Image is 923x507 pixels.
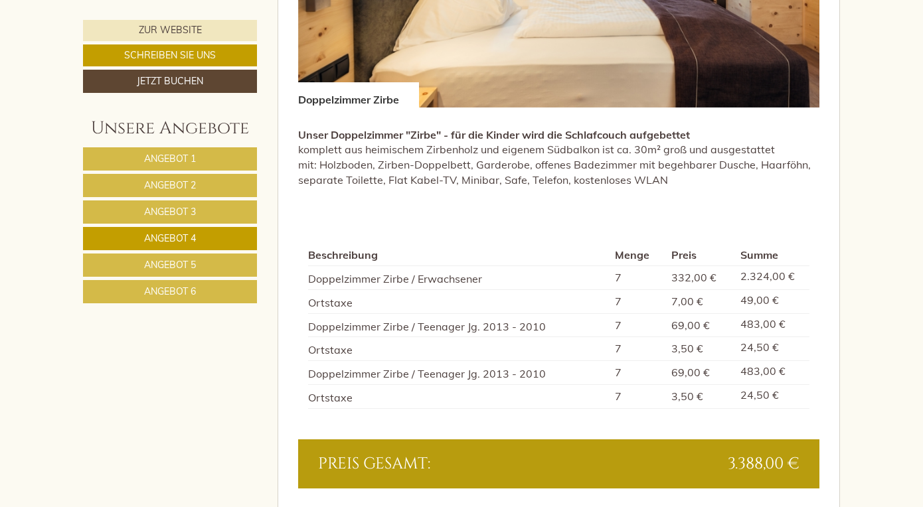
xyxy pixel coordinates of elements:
[671,295,703,308] span: 7,00 €
[610,385,665,409] td: 7
[735,265,809,289] td: 2.324,00 €
[83,116,257,141] div: Unsere Angebote
[671,366,710,379] span: 69,00 €
[298,127,820,188] p: komplett aus heimischem Zirbenholz und eigenem Südbalkon ist ca. 30m² groß und ausgestattet mit: ...
[666,245,735,265] th: Preis
[610,313,665,337] td: 7
[671,319,710,332] span: 69,00 €
[308,385,610,409] td: Ortstaxe
[610,337,665,361] td: 7
[298,128,690,141] strong: Unser Doppelzimmer "Zirbe" - für die Kinder wird die Schlafcouch aufgebettet
[735,289,809,313] td: 49,00 €
[144,179,196,191] span: Angebot 2
[308,265,610,289] td: Doppelzimmer Zirbe / Erwachsener
[610,245,665,265] th: Menge
[610,361,665,385] td: 7
[298,82,419,108] div: Doppelzimmer Zirbe
[671,390,703,403] span: 3,50 €
[308,361,610,385] td: Doppelzimmer Zirbe / Teenager Jg. 2013 - 2010
[144,259,196,271] span: Angebot 5
[671,342,703,355] span: 3,50 €
[610,289,665,313] td: 7
[144,285,196,297] span: Angebot 6
[144,206,196,218] span: Angebot 3
[83,44,257,66] a: Schreiben Sie uns
[83,20,257,41] a: Zur Website
[610,265,665,289] td: 7
[144,232,196,244] span: Angebot 4
[735,361,809,385] td: 483,00 €
[83,70,257,93] a: Jetzt buchen
[671,271,716,284] span: 332,00 €
[308,245,610,265] th: Beschreibung
[308,453,559,475] div: Preis gesamt:
[735,313,809,337] td: 483,00 €
[308,313,610,337] td: Doppelzimmer Zirbe / Teenager Jg. 2013 - 2010
[308,289,610,313] td: Ortstaxe
[735,337,809,361] td: 24,50 €
[735,245,809,265] th: Summe
[308,337,610,361] td: Ortstaxe
[735,385,809,409] td: 24,50 €
[144,153,196,165] span: Angebot 1
[728,453,799,475] span: 3.388,00 €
